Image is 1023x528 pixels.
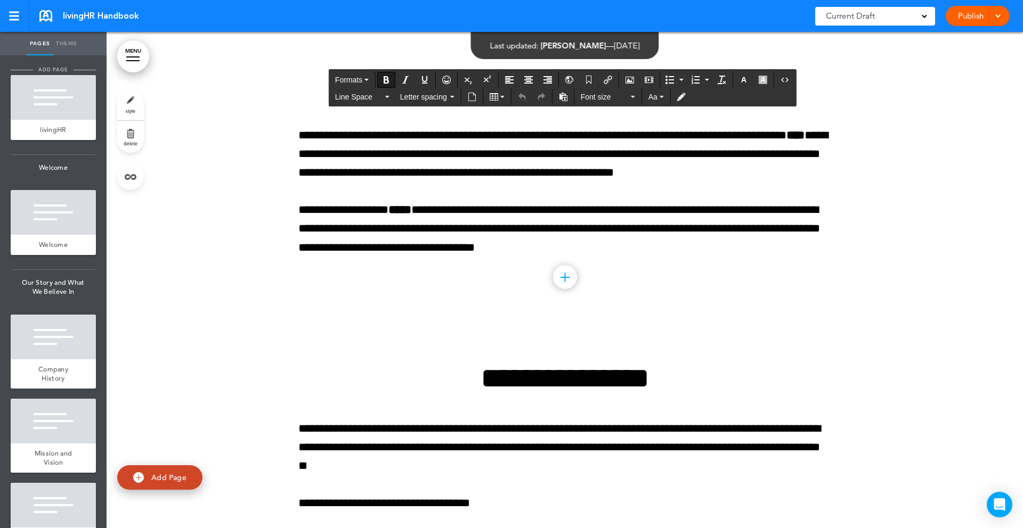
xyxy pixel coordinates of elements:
[335,92,383,102] span: Line Space
[513,89,531,105] div: Undo
[478,72,497,88] div: Superscript
[954,6,987,26] a: Publish
[648,93,657,101] span: Aa
[133,472,144,483] img: add.svg
[614,40,640,51] span: [DATE]
[662,72,686,88] div: Bullet list
[396,72,415,88] div: Italic
[826,9,875,23] span: Current Draft
[124,140,137,146] span: delete
[541,40,606,51] span: [PERSON_NAME]
[117,121,144,153] a: delete
[117,88,144,120] a: style
[335,76,362,84] span: Formats
[11,359,96,389] a: Company History
[640,72,658,88] div: Insert/edit media
[713,72,731,88] div: Clear formatting
[463,89,481,105] div: Insert document
[621,72,639,88] div: Airmason image
[38,365,68,383] span: Company History
[27,32,53,55] a: Pages
[532,89,550,105] div: Redo
[400,92,448,102] span: Letter spacing
[11,155,96,180] span: Welcome
[561,72,579,88] div: Insert/Edit global anchor link
[126,108,135,114] span: style
[459,72,477,88] div: Subscript
[539,72,557,88] div: Align right
[11,235,96,255] a: Welcome
[776,72,794,88] div: Source code
[11,443,96,473] a: Mission and Vision
[11,120,96,140] a: livingHR
[117,40,149,72] a: MENU
[581,92,629,102] span: Font size
[687,72,712,88] div: Numbered list
[500,72,518,88] div: Align left
[35,449,72,467] span: Mission and Vision
[987,492,1012,517] div: Open Intercom Messenger
[40,125,66,134] span: livingHR
[599,72,617,88] div: Insert/edit airmason link
[117,465,202,490] a: Add Page
[519,72,538,88] div: Align center
[416,72,434,88] div: Underline
[377,72,395,88] div: Bold
[490,42,640,49] div: —
[11,270,96,304] span: Our Story and What We Believe In
[39,240,68,249] span: Welcome
[63,10,139,22] span: livingHR Handbook
[53,32,80,55] a: Theme
[33,66,73,73] span: add page
[580,72,598,88] div: Anchor
[151,473,186,482] span: Add Page
[554,89,572,105] div: Paste as text
[485,89,509,105] div: Table
[490,40,539,51] span: Last updated:
[672,89,691,105] div: Toggle Tracking Changes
